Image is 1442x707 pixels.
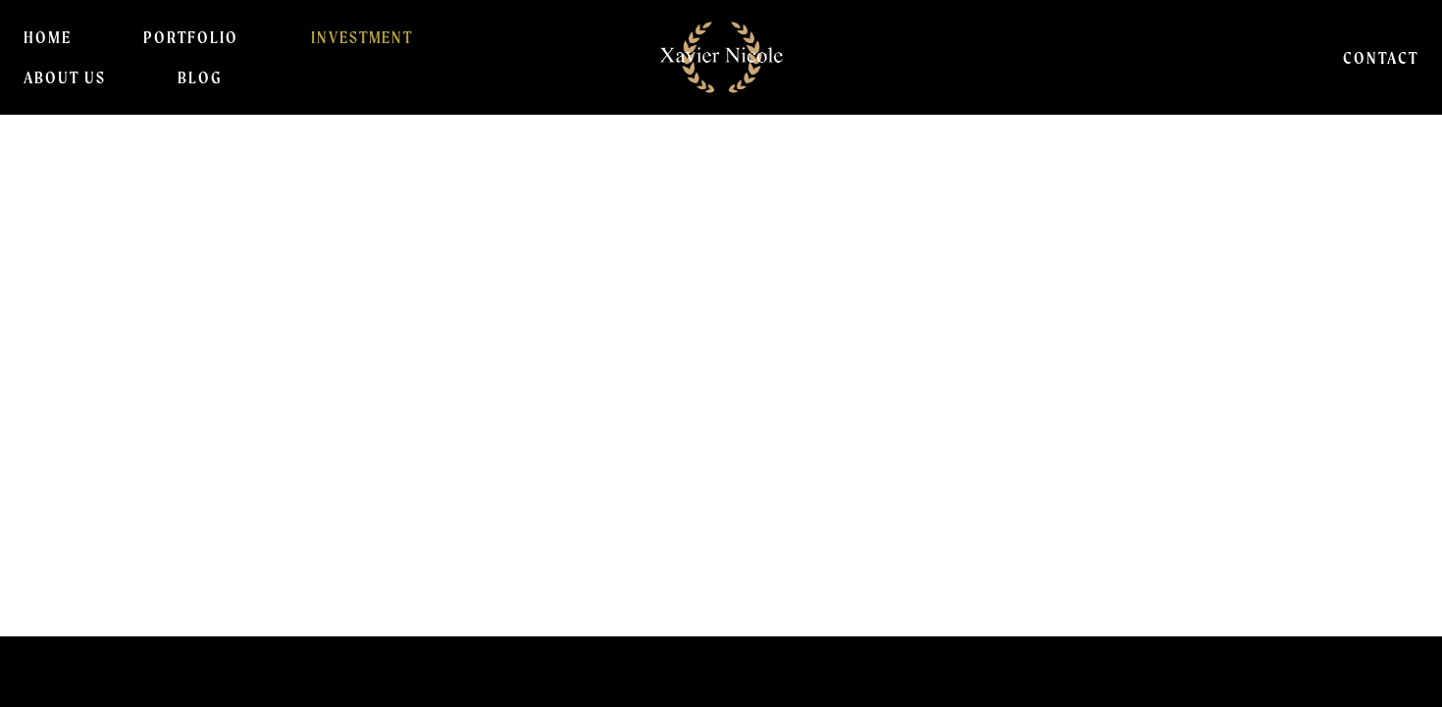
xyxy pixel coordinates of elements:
[24,18,72,57] a: HOME
[648,11,795,104] img: Michigan Wedding Videographers | Detroit Cinematic Wedding Films By Xavier Nicole
[311,18,414,57] a: INVESTMENT
[1343,37,1418,76] a: CONTACT
[143,18,238,57] a: PORTFOLIO
[178,58,222,97] a: BLOG
[17,374,1306,451] h1: Why Settle For ORDINARY ?
[24,58,106,97] a: About Us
